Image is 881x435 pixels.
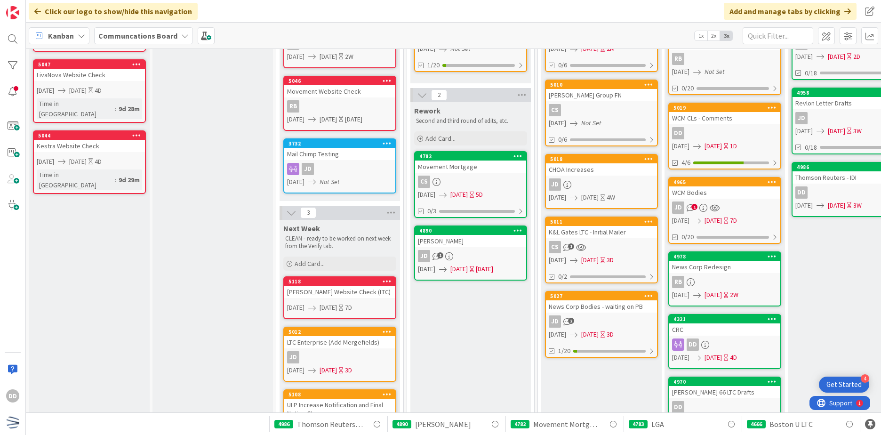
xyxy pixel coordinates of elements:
[568,243,574,250] span: 1
[607,330,614,339] div: 3D
[546,217,657,226] div: 5011
[283,327,396,382] a: 5012LTC Enterprise (Add Mergefields)JD[DATE][DATE]3D
[48,30,74,41] span: Kanban
[415,226,526,247] div: 4890[PERSON_NAME]
[419,227,526,234] div: 4890
[284,390,395,399] div: 5108
[550,156,657,162] div: 5018
[546,226,657,238] div: K&L Gates LTC - Initial Mailer
[34,131,145,140] div: 5044
[283,276,396,319] a: 5118[PERSON_NAME] Website Check (LTC)[DATE][DATE]7D
[284,286,395,298] div: [PERSON_NAME] Website Check (LTC)
[853,201,862,210] div: 3W
[284,139,395,148] div: 3732
[284,77,395,85] div: 5046
[320,114,337,124] span: [DATE]
[581,44,599,54] span: [DATE]
[705,216,722,226] span: [DATE]
[320,52,337,62] span: [DATE]
[418,176,430,188] div: CS
[115,104,116,114] span: :
[34,60,145,69] div: 5047
[49,4,51,11] div: 1
[284,77,395,97] div: 5046Movement Website Check
[549,178,561,191] div: JD
[705,290,722,300] span: [DATE]
[34,60,145,81] div: 5047LivaNova Website Check
[607,193,615,202] div: 4W
[669,178,780,199] div: 4965WCM Bodies
[418,190,435,200] span: [DATE]
[6,6,19,19] img: Visit kanbanzone.com
[607,255,614,265] div: 3D
[320,177,340,186] i: Not Set
[795,112,808,124] div: JD
[418,250,430,262] div: JD
[705,67,725,76] i: Not Set
[345,365,352,375] div: 3D
[284,85,395,97] div: Movement Website Check
[668,28,781,95] a: JPMC August NH Initial Offer & EmailsRB[DATE]Not Set0/20
[695,31,707,40] span: 1x
[819,377,869,393] div: Open Get Started checklist, remaining modules: 4
[285,235,394,250] p: CLEAN - ready to be worked on next week from the Verify tab.
[288,78,395,84] div: 5046
[672,276,684,288] div: RB
[669,186,780,199] div: WCM Bodies
[34,131,145,152] div: 5044Kestra Website Check
[284,328,395,336] div: 5012
[672,67,689,77] span: [DATE]
[546,104,657,116] div: CS
[476,190,483,200] div: 5D
[414,151,527,218] a: 4782Movement MortgageCS[DATE][DATE]5D0/3
[450,44,471,53] i: Not Set
[730,216,737,226] div: 7D
[287,100,299,113] div: RB
[581,119,601,127] i: Not Set
[720,31,733,40] span: 3x
[558,135,567,145] span: 0/6
[392,420,411,428] div: 4890
[673,379,780,385] div: 4970
[730,141,737,151] div: 1D
[320,365,337,375] span: [DATE]
[295,259,325,268] span: Add Card...
[581,330,599,339] span: [DATE]
[669,378,780,398] div: 4970[PERSON_NAME] 66 LTC Drafts
[730,353,737,362] div: 4D
[297,419,364,430] span: Thomson Reuters - IDI
[69,157,87,167] span: [DATE]
[418,44,435,54] span: [DATE]
[743,27,813,44] input: Quick Filter...
[34,69,145,81] div: LivaNova Website Check
[828,126,845,136] span: [DATE]
[805,68,817,78] span: 0/18
[415,152,526,161] div: 4782
[288,140,395,147] div: 3732
[437,252,443,258] span: 1
[37,169,115,190] div: Time in [GEOGRAPHIC_DATA]
[33,130,146,194] a: 5044Kestra Website Check[DATE][DATE]4DTime in [GEOGRAPHIC_DATA]:9d 29m
[287,114,304,124] span: [DATE]
[691,204,697,210] span: 1
[546,292,657,300] div: 5027
[581,193,599,202] span: [DATE]
[476,264,493,274] div: [DATE]
[669,315,780,336] div: 4321CRC
[673,253,780,260] div: 4978
[284,148,395,160] div: Mail Chimp Testing
[302,163,314,175] div: JD
[607,44,615,54] div: 2M
[668,377,781,432] a: 4970[PERSON_NAME] 66 LTC DraftsDD
[546,155,657,176] div: 5018CHOA Increases
[37,98,115,119] div: Time in [GEOGRAPHIC_DATA]
[95,86,102,96] div: 4D
[37,86,54,96] span: [DATE]
[724,3,857,20] div: Add and manage tabs by clicking
[415,176,526,188] div: CS
[418,264,435,274] span: [DATE]
[546,300,657,313] div: News Corp Bodies - waiting on PB
[681,158,690,168] span: 4/6
[6,416,19,429] img: avatar
[673,316,780,322] div: 4321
